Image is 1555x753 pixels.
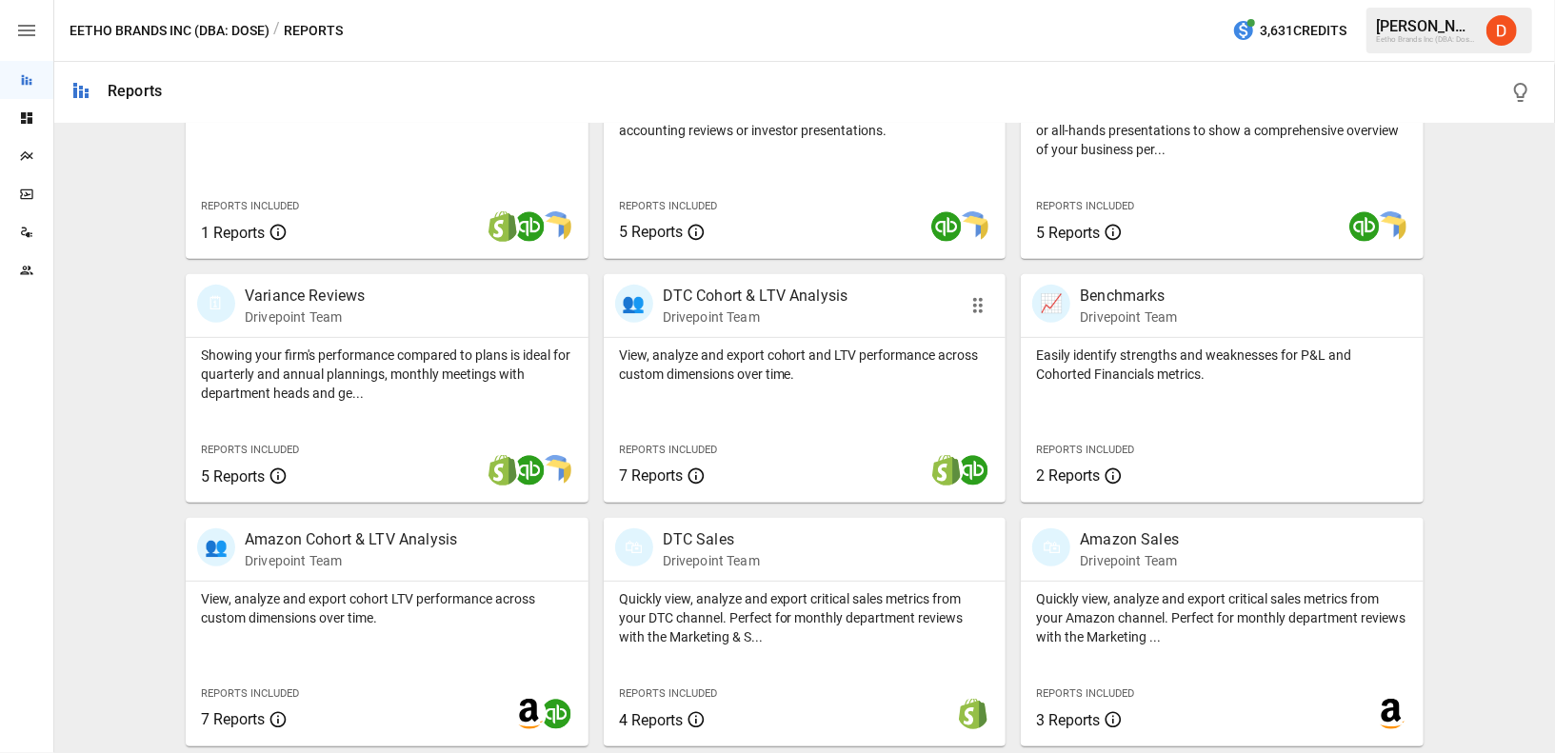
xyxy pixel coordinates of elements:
span: 5 Reports [619,223,683,241]
span: Reports Included [619,200,717,212]
img: shopify [931,455,962,485]
p: Drivepoint Team [1080,551,1179,570]
div: Eetho Brands Inc (DBA: Dose) [1376,35,1475,44]
img: quickbooks [514,455,545,485]
p: View, analyze and export cohort and LTV performance across custom dimensions over time. [619,346,991,384]
span: 3 Reports [1036,711,1100,729]
span: Reports Included [1036,200,1134,212]
button: Daley Meistrell [1475,4,1528,57]
div: 🛍 [1032,528,1070,566]
p: Showing your firm's performance compared to plans is ideal for quarterly and annual plannings, mo... [201,346,573,403]
img: smart model [1376,211,1406,242]
img: smart model [541,211,571,242]
img: amazon [514,699,545,729]
div: Reports [108,82,162,100]
span: Reports Included [201,687,299,700]
p: Drivepoint Team [663,307,848,327]
p: Easily identify strengths and weaknesses for P&L and Cohorted Financials metrics. [1036,346,1408,384]
p: Drivepoint Team [663,551,760,570]
img: smart model [541,455,571,485]
img: quickbooks [514,211,545,242]
p: Quickly view, analyze and export critical sales metrics from your Amazon channel. Perfect for mon... [1036,589,1408,646]
span: 5 Reports [1036,224,1100,242]
img: quickbooks [1349,211,1380,242]
img: quickbooks [931,211,962,242]
span: Reports Included [619,687,717,700]
span: Reports Included [201,444,299,456]
div: [PERSON_NAME] [1376,17,1475,35]
p: Quickly view, analyze and export critical sales metrics from your DTC channel. Perfect for monthl... [619,589,991,646]
img: shopify [958,699,988,729]
img: amazon [1376,699,1406,729]
p: Variance Reviews [245,285,365,307]
span: 5 Reports [201,467,265,485]
p: DTC Cohort & LTV Analysis [663,285,848,307]
div: 👥 [615,285,653,323]
span: 2 Reports [1036,466,1100,485]
span: 7 Reports [201,710,265,728]
span: 7 Reports [619,466,683,485]
span: Reports Included [201,200,299,212]
p: Amazon Sales [1080,528,1179,551]
span: 4 Reports [619,711,683,729]
p: Drivepoint Team [245,307,365,327]
button: Eetho Brands Inc (DBA: Dose) [70,19,269,43]
p: View, analyze and export cohort LTV performance across custom dimensions over time. [201,589,573,627]
p: Start here when preparing a board meeting, investor updates or all-hands presentations to show a ... [1036,102,1408,159]
img: shopify [488,455,518,485]
div: 🛍 [615,528,653,566]
span: 3,631 Credits [1260,19,1346,43]
p: DTC Sales [663,528,760,551]
button: 3,631Credits [1225,13,1354,49]
span: Reports Included [619,444,717,456]
div: 📈 [1032,285,1070,323]
div: 👥 [197,528,235,566]
p: Amazon Cohort & LTV Analysis [245,528,457,551]
div: 🗓 [197,285,235,323]
span: Reports Included [1036,687,1134,700]
div: / [273,19,280,43]
p: Drivepoint Team [245,551,457,570]
p: Drivepoint Team [1080,307,1177,327]
img: smart model [958,211,988,242]
span: Reports Included [1036,444,1134,456]
img: quickbooks [541,699,571,729]
img: Daley Meistrell [1486,15,1517,46]
img: shopify [488,211,518,242]
img: quickbooks [958,455,988,485]
span: 1 Reports [201,224,265,242]
p: Benchmarks [1080,285,1177,307]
